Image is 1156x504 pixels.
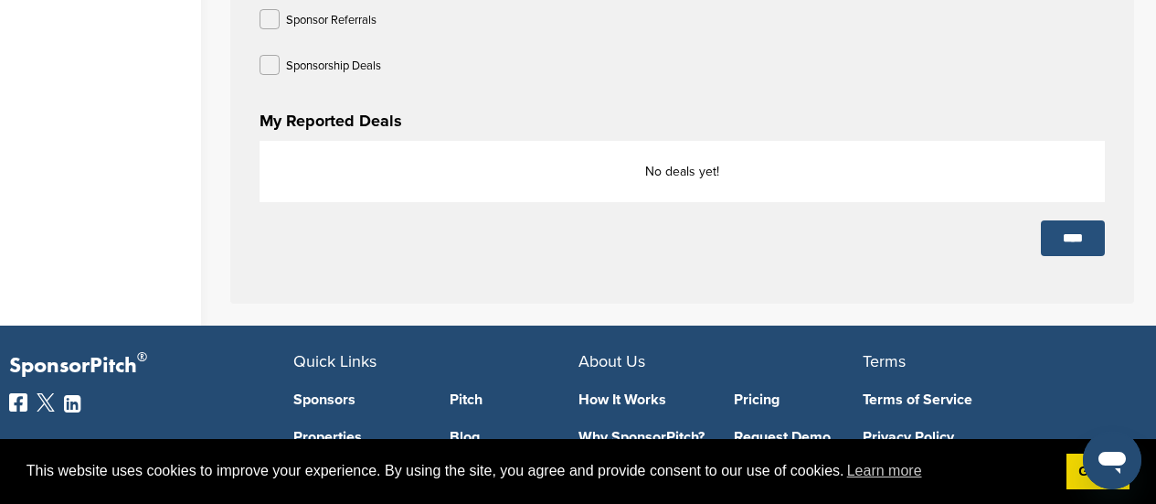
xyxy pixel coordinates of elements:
a: Why SponsorPitch? [578,430,707,445]
span: This website uses cookies to improve your experience. By using the site, you agree and provide co... [27,457,1052,485]
a: Blog [450,430,578,445]
a: Properties [293,430,422,445]
a: learn more about cookies [844,457,925,485]
a: How It Works [578,392,707,407]
p: Sponsorship Deals [286,55,381,78]
img: Facebook [9,393,27,412]
a: Terms of Service [863,392,1119,407]
a: Pitch [450,392,578,407]
a: Sponsors [293,392,422,407]
p: Sponsor Referrals [286,9,376,32]
h3: My Reported Deals [260,108,1105,134]
p: No deals yet! [279,160,1086,183]
span: ® [137,346,147,369]
a: Privacy Policy [863,430,1119,445]
img: Twitter [37,393,55,412]
a: dismiss cookie message [1066,454,1129,490]
a: Request Demo [734,430,863,445]
iframe: Button to launch messaging window [1083,431,1141,489]
span: Terms [863,351,906,371]
a: Pricing [734,392,863,407]
span: Quick Links [293,351,376,371]
p: SponsorPitch [9,353,293,380]
span: About Us [578,351,645,371]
